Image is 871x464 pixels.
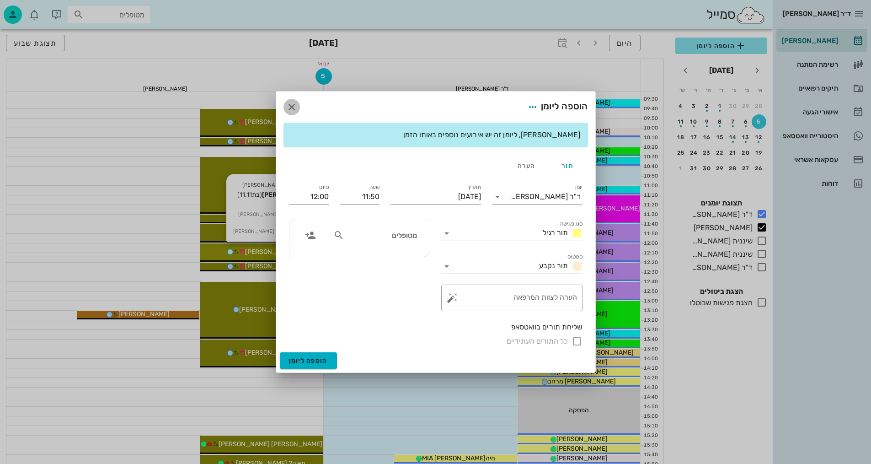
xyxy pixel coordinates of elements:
label: סטטוס [567,254,582,260]
span: תור רגיל [543,228,568,237]
div: סטטוסתור נקבע [441,259,582,274]
button: הוספה ליומן [280,352,337,369]
div: יומןד"ר [PERSON_NAME] [492,189,582,204]
div: הערה [506,155,547,177]
div: שליחת תורים בוואטסאפ [289,322,582,332]
label: סוג פגישה [560,221,582,227]
label: תאריך [466,184,481,191]
span: הוספה ליומן [289,357,328,365]
span: תור נקבע [539,261,568,270]
div: הוספה ליומן [524,99,588,115]
span: [PERSON_NAME], ליומן זה יש אירועים נוספים באותו הזמן [403,130,580,139]
div: תור [547,155,588,177]
label: שעה [369,184,379,191]
label: יומן [575,184,582,191]
div: ד"ר [PERSON_NAME] [511,193,581,201]
label: סיום [319,184,329,191]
